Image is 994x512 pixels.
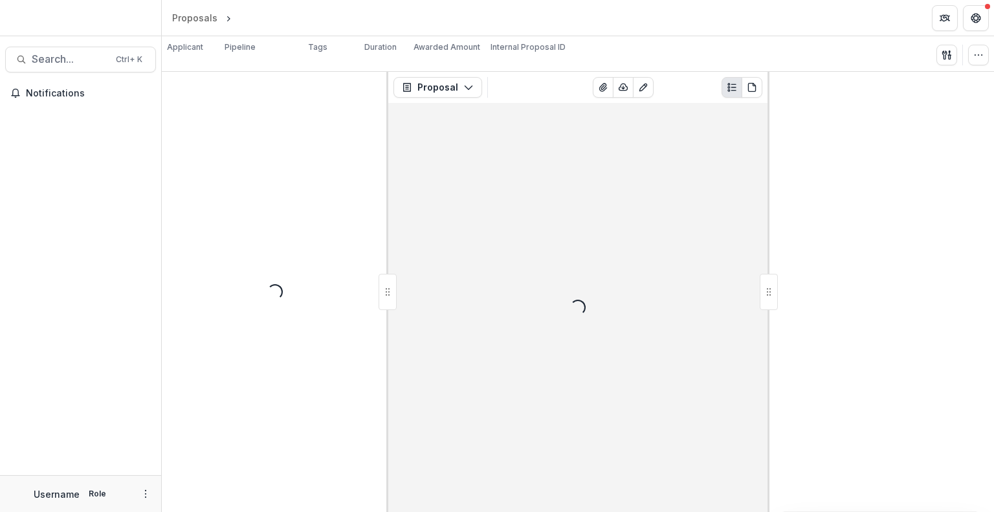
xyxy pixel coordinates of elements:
[593,77,613,98] button: View Attached Files
[364,41,397,53] p: Duration
[138,486,153,502] button: More
[491,41,566,53] p: Internal Proposal ID
[113,52,145,67] div: Ctrl + K
[34,487,80,501] p: Username
[722,77,742,98] button: Plaintext view
[32,53,108,65] span: Search...
[633,77,654,98] button: Edit as form
[172,11,217,25] div: Proposals
[5,47,156,72] button: Search...
[225,41,256,53] p: Pipeline
[932,5,958,31] button: Partners
[85,488,110,500] p: Role
[393,77,482,98] button: Proposal
[963,5,989,31] button: Get Help
[742,77,762,98] button: PDF view
[167,8,289,27] nav: breadcrumb
[5,83,156,104] button: Notifications
[167,41,203,53] p: Applicant
[26,88,151,99] span: Notifications
[414,41,480,53] p: Awarded Amount
[167,8,223,27] a: Proposals
[308,41,327,53] p: Tags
